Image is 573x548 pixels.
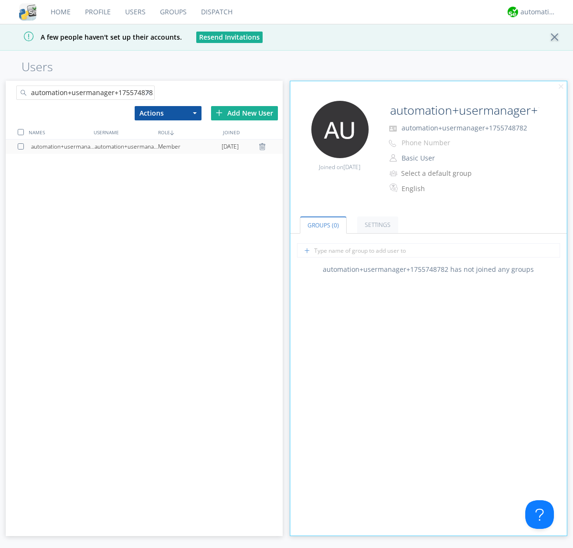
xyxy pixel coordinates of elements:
[386,101,541,120] input: Name
[196,32,263,43] button: Resend Invitations
[508,7,518,17] img: d2d01cd9b4174d08988066c6d424eccd
[156,125,220,139] div: ROLE
[135,106,202,120] button: Actions
[222,140,239,154] span: [DATE]
[401,169,481,178] div: Select a default group
[91,125,156,139] div: USERNAME
[300,216,347,234] a: Groups (0)
[158,140,222,154] div: Member
[398,151,494,165] button: Basic User
[221,125,285,139] div: JOINED
[16,86,155,100] input: Search users
[26,125,91,139] div: NAMES
[390,154,397,162] img: person-outline.svg
[216,109,223,116] img: plus.svg
[520,7,556,17] div: automation+atlas
[402,184,481,193] div: English
[525,500,554,529] iframe: Toggle Customer Support
[343,163,361,171] span: [DATE]
[389,140,396,147] img: phone-outline.svg
[390,182,399,193] img: In groups with Translation enabled, this user's messages will be automatically translated to and ...
[211,106,278,120] div: Add New User
[390,167,399,180] img: icon-alert-users-thin-outline.svg
[357,216,398,233] a: Settings
[6,140,283,154] a: automation+usermanager+1755748782automation+usermanager+1755748782Member[DATE]
[558,84,564,90] img: cancel.svg
[290,265,567,274] div: automation+usermanager+1755748782 has not joined any groups
[19,3,36,21] img: cddb5a64eb264b2086981ab96f4c1ba7
[297,243,560,258] input: Type name of group to add user to
[31,140,95,154] div: automation+usermanager+1755748782
[7,32,182,42] span: A few people haven't set up their accounts.
[319,163,361,171] span: Joined on
[402,123,527,132] span: automation+usermanager+1755748782
[311,101,369,158] img: 373638.png
[95,140,158,154] div: automation+usermanager+1755748782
